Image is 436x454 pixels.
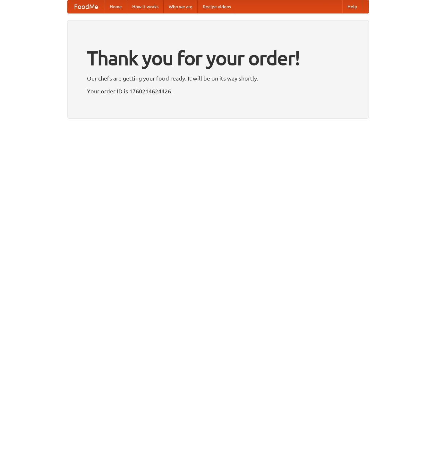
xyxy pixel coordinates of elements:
a: FoodMe [68,0,105,13]
a: Help [342,0,362,13]
a: Recipe videos [198,0,236,13]
p: Our chefs are getting your food ready. It will be on its way shortly. [87,73,349,83]
h1: Thank you for your order! [87,43,349,73]
a: Who we are [164,0,198,13]
a: How it works [127,0,164,13]
a: Home [105,0,127,13]
p: Your order ID is 1760214624426. [87,86,349,96]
